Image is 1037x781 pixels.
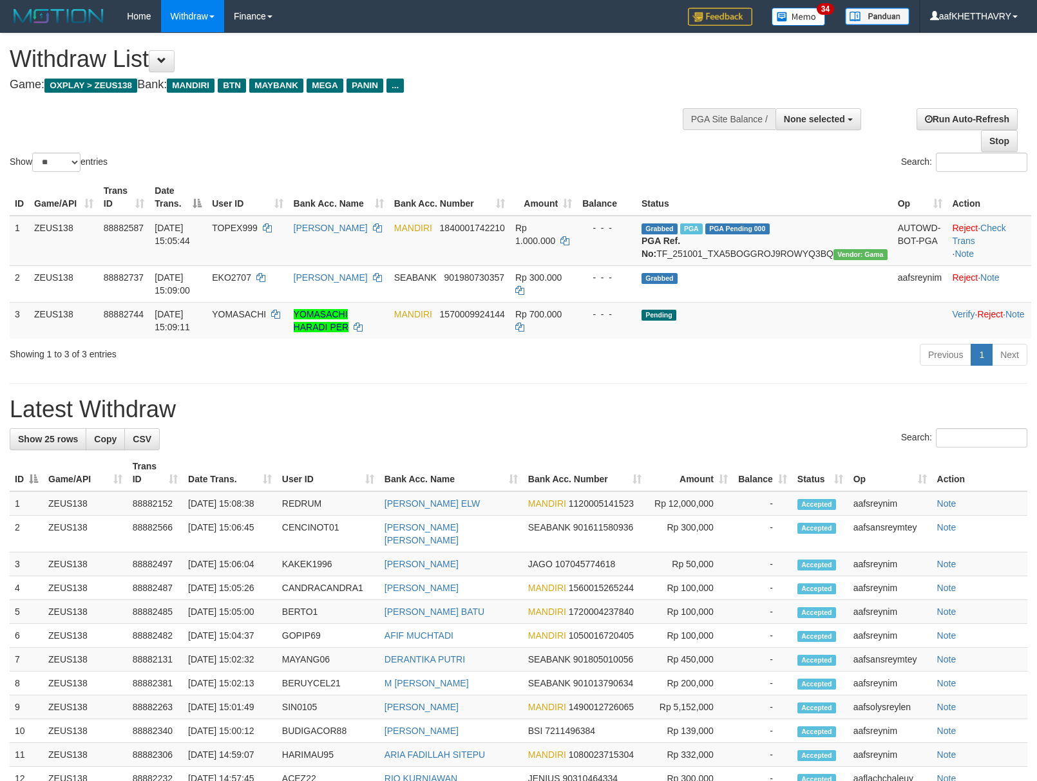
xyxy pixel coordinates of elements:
span: Copy 1080023715304 to clipboard [569,749,634,760]
td: ZEUS138 [43,516,128,552]
td: 3 [10,552,43,576]
td: - [733,695,792,719]
th: Action [947,179,1032,216]
span: Accepted [797,607,836,618]
span: Copy 901805010056 to clipboard [573,654,633,664]
td: - [733,624,792,648]
td: ZEUS138 [29,302,99,339]
td: 9 [10,695,43,719]
td: [DATE] 15:06:04 [183,552,277,576]
td: Rp 100,000 [647,600,733,624]
span: Copy 1120005141523 to clipboard [569,498,634,509]
td: · · [947,302,1032,339]
a: Note [937,726,956,736]
span: Copy [94,434,117,444]
a: Reject [953,223,978,233]
span: 88882737 [104,272,144,283]
td: 5 [10,600,43,624]
td: 88882485 [128,600,183,624]
td: ZEUS138 [43,552,128,576]
td: 7 [10,648,43,672]
td: Rp 5,152,000 [647,695,733,719]
td: aafsreynim [848,743,932,767]
a: Show 25 rows [10,428,86,450]
a: [PERSON_NAME] [294,223,368,233]
a: Note [937,654,956,664]
div: - - - [582,221,631,234]
span: Copy 1570009924144 to clipboard [440,309,505,319]
td: 88882381 [128,672,183,695]
td: 11 [10,743,43,767]
img: MOTION_logo.png [10,6,108,26]
h4: Game: Bank: [10,79,678,91]
th: Date Trans.: activate to sort column ascending [183,455,277,491]
th: ID: activate to sort column descending [10,455,43,491]
td: [DATE] 15:08:38 [183,491,277,516]
span: Accepted [797,750,836,761]
td: CANDRACANDRA1 [277,576,379,600]
td: - [733,648,792,672]
td: BUDIGACOR88 [277,719,379,743]
a: [PERSON_NAME] [385,726,459,736]
td: ZEUS138 [43,743,128,767]
th: Amount: activate to sort column ascending [647,455,733,491]
td: Rp 100,000 [647,576,733,600]
td: ZEUS138 [43,648,128,672]
label: Show entries [10,153,108,172]
td: aafsreynim [848,491,932,516]
a: Note [937,498,956,509]
th: Trans ID: activate to sort column ascending [128,455,183,491]
td: [DATE] 14:59:07 [183,743,277,767]
td: - [733,552,792,576]
span: SEABANK [528,522,571,532]
span: Copy 1490012726065 to clipboard [569,702,634,712]
a: ARIA FADILLAH SITEPU [385,749,485,760]
a: Check Trans [953,223,1006,246]
td: aafsreynim [848,600,932,624]
a: Note [937,678,956,688]
span: Copy 1560015265244 to clipboard [569,583,634,593]
a: DERANTIKA PUTRI [385,654,465,664]
td: REDRUM [277,491,379,516]
th: Date Trans.: activate to sort column descending [149,179,207,216]
h1: Latest Withdraw [10,397,1027,422]
td: Rp 200,000 [647,672,733,695]
td: 88882263 [128,695,183,719]
td: 88882306 [128,743,183,767]
span: MAYBANK [249,79,303,93]
td: · [947,265,1032,302]
td: 3 [10,302,29,339]
td: · · [947,216,1032,266]
th: Game/API: activate to sort column ascending [43,455,128,491]
th: Game/API: activate to sort column ascending [29,179,99,216]
a: Note [937,607,956,617]
select: Showentries [32,153,81,172]
span: Marked by aafnoeunsreypich [680,223,703,234]
span: MANDIRI [528,498,566,509]
a: CSV [124,428,160,450]
span: EKO2707 [212,272,251,283]
td: - [733,576,792,600]
a: Note [1005,309,1025,319]
td: ZEUS138 [29,216,99,266]
td: KAKEK1996 [277,552,379,576]
span: Accepted [797,679,836,690]
td: AUTOWD-BOT-PGA [893,216,947,266]
td: [DATE] 15:04:37 [183,624,277,648]
td: Rp 450,000 [647,648,733,672]
div: Showing 1 to 3 of 3 entries [10,343,423,361]
span: Copy 901013790634 to clipboard [573,678,633,688]
span: [DATE] 15:09:00 [155,272,190,296]
td: [DATE] 15:01:49 [183,695,277,719]
span: SEABANK [528,678,571,688]
input: Search: [936,153,1027,172]
a: Note [955,249,974,259]
td: aafsreynim [848,672,932,695]
a: Note [937,522,956,532]
span: 88882744 [104,309,144,319]
span: PGA Pending [705,223,770,234]
span: Accepted [797,583,836,594]
td: - [733,743,792,767]
td: [DATE] 15:05:26 [183,576,277,600]
td: 2 [10,265,29,302]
